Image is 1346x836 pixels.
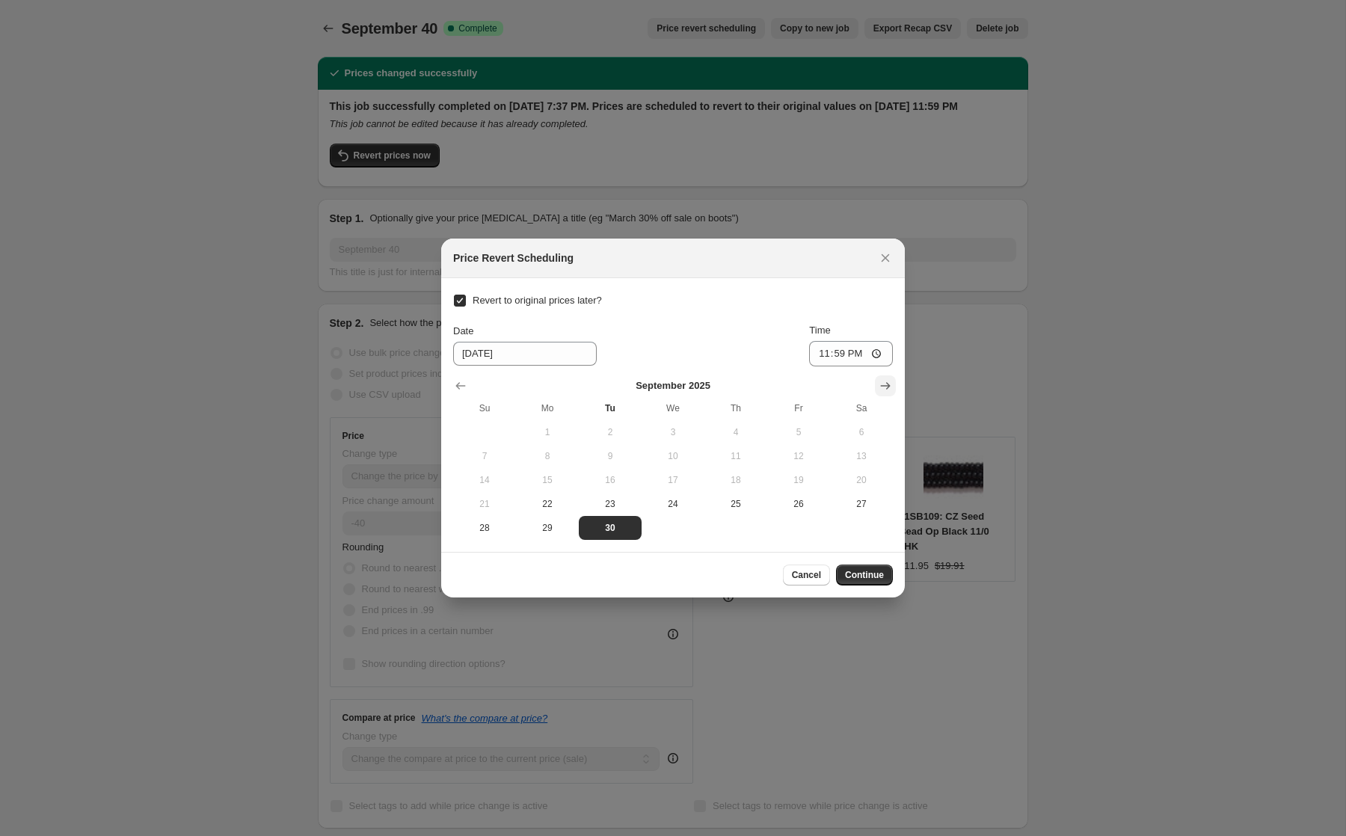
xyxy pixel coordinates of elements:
[767,420,830,444] button: Friday September 5 2025
[516,420,579,444] button: Monday September 1 2025
[522,426,573,438] span: 1
[642,420,704,444] button: Wednesday September 3 2025
[809,341,893,366] input: 12:00
[516,468,579,492] button: Monday September 15 2025
[830,420,893,444] button: Saturday September 6 2025
[459,402,510,414] span: Su
[710,450,761,462] span: 11
[453,342,597,366] input: 9/30/2025
[585,498,636,510] span: 23
[585,474,636,486] span: 16
[710,402,761,414] span: Th
[704,444,767,468] button: Thursday September 11 2025
[579,468,642,492] button: Tuesday September 16 2025
[642,492,704,516] button: Wednesday September 24 2025
[579,396,642,420] th: Tuesday
[473,295,602,306] span: Revert to original prices later?
[704,468,767,492] button: Thursday September 18 2025
[773,474,824,486] span: 19
[453,325,473,336] span: Date
[648,402,698,414] span: We
[648,450,698,462] span: 10
[830,492,893,516] button: Saturday September 27 2025
[579,492,642,516] button: Tuesday September 23 2025
[516,444,579,468] button: Monday September 8 2025
[830,444,893,468] button: Saturday September 13 2025
[522,402,573,414] span: Mo
[522,498,573,510] span: 22
[522,474,573,486] span: 15
[453,251,574,265] h2: Price Revert Scheduling
[836,498,887,510] span: 27
[809,325,830,336] span: Time
[453,492,516,516] button: Sunday September 21 2025
[585,522,636,534] span: 30
[836,426,887,438] span: 6
[648,498,698,510] span: 24
[453,396,516,420] th: Sunday
[704,492,767,516] button: Thursday September 25 2025
[767,492,830,516] button: Friday September 26 2025
[830,396,893,420] th: Saturday
[453,444,516,468] button: Sunday September 7 2025
[450,375,471,396] button: Show previous month, August 2025
[585,402,636,414] span: Tu
[836,474,887,486] span: 20
[522,522,573,534] span: 29
[710,498,761,510] span: 25
[710,426,761,438] span: 4
[579,516,642,540] button: Today Tuesday September 30 2025
[459,498,510,510] span: 21
[836,565,893,585] button: Continue
[767,468,830,492] button: Friday September 19 2025
[783,565,830,585] button: Cancel
[579,444,642,468] button: Tuesday September 9 2025
[773,450,824,462] span: 12
[845,569,884,581] span: Continue
[522,450,573,462] span: 8
[516,516,579,540] button: Monday September 29 2025
[459,450,510,462] span: 7
[459,474,510,486] span: 14
[648,426,698,438] span: 3
[792,569,821,581] span: Cancel
[642,468,704,492] button: Wednesday September 17 2025
[459,522,510,534] span: 28
[875,248,896,268] button: Close
[767,396,830,420] th: Friday
[579,420,642,444] button: Tuesday September 2 2025
[773,426,824,438] span: 5
[585,450,636,462] span: 9
[710,474,761,486] span: 18
[836,402,887,414] span: Sa
[453,516,516,540] button: Sunday September 28 2025
[642,444,704,468] button: Wednesday September 10 2025
[836,450,887,462] span: 13
[704,396,767,420] th: Thursday
[585,426,636,438] span: 2
[648,474,698,486] span: 17
[767,444,830,468] button: Friday September 12 2025
[704,420,767,444] button: Thursday September 4 2025
[516,492,579,516] button: Monday September 22 2025
[773,402,824,414] span: Fr
[453,468,516,492] button: Sunday September 14 2025
[642,396,704,420] th: Wednesday
[830,468,893,492] button: Saturday September 20 2025
[516,396,579,420] th: Monday
[875,375,896,396] button: Show next month, October 2025
[773,498,824,510] span: 26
